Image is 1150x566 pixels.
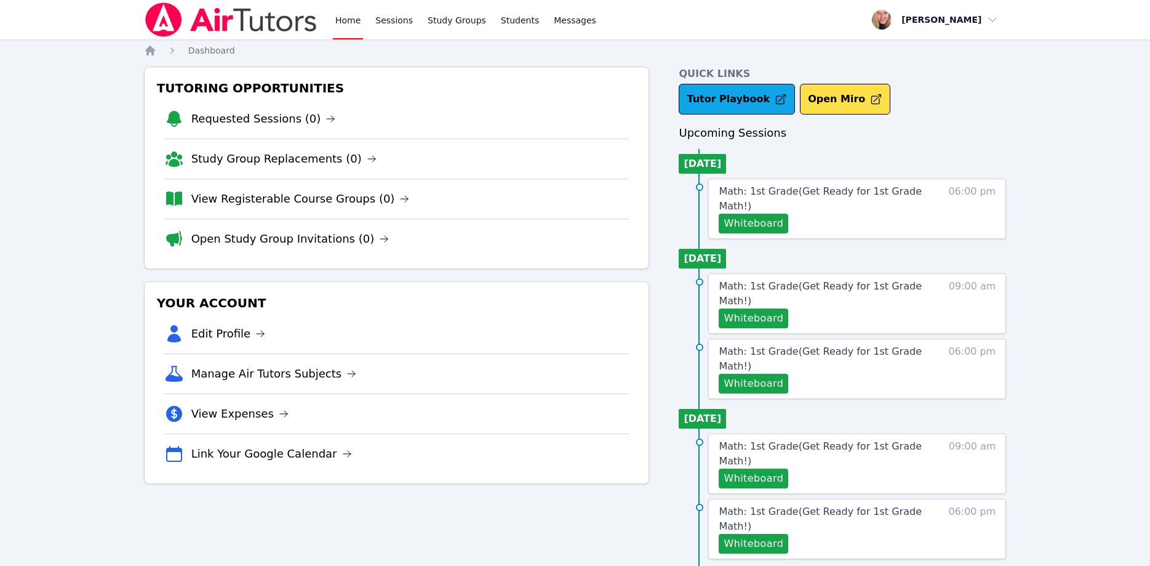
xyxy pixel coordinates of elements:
[719,280,922,307] span: Math: 1st Grade ( Get Ready for 1st Grade Math! )
[144,44,1007,57] nav: Breadcrumb
[949,279,996,328] span: 09:00 am
[191,150,377,168] a: Study Group Replacements (0)
[800,84,890,115] button: Open Miro
[948,184,996,233] span: 06:00 pm
[719,374,788,394] button: Whiteboard
[679,409,726,429] li: [DATE]
[191,230,389,248] a: Open Study Group Invitations (0)
[191,405,289,422] a: View Expenses
[719,439,926,469] a: Math: 1st Grade(Get Ready for 1st Grade Math!)
[188,44,235,57] a: Dashboard
[191,445,352,463] a: Link Your Google Calendar
[719,534,788,554] button: Whiteboard
[679,84,795,115] a: Tutor Playbook
[719,279,926,309] a: Math: 1st Grade(Get Ready for 1st Grade Math!)
[719,184,926,214] a: Math: 1st Grade(Get Ready for 1st Grade Math!)
[719,309,788,328] button: Whiteboard
[191,365,357,382] a: Manage Air Tutors Subjects
[188,46,235,55] span: Dashboard
[719,214,788,233] button: Whiteboard
[191,325,266,342] a: Edit Profile
[679,154,726,174] li: [DATE]
[719,504,926,534] a: Math: 1st Grade(Get Ready for 1st Grade Math!)
[949,439,996,488] span: 09:00 am
[679,67,1006,81] h4: Quick Links
[679,249,726,269] li: [DATE]
[154,292,639,314] h3: Your Account
[144,2,318,37] img: Air Tutors
[554,14,596,26] span: Messages
[719,469,788,488] button: Whiteboard
[948,344,996,394] span: 06:00 pm
[948,504,996,554] span: 06:00 pm
[191,190,410,208] a: View Registerable Course Groups (0)
[191,110,336,127] a: Requested Sessions (0)
[719,506,922,532] span: Math: 1st Grade ( Get Ready for 1st Grade Math! )
[719,346,922,372] span: Math: 1st Grade ( Get Ready for 1st Grade Math! )
[154,77,639,99] h3: Tutoring Opportunities
[679,124,1006,142] h3: Upcoming Sessions
[719,344,926,374] a: Math: 1st Grade(Get Ready for 1st Grade Math!)
[719,185,922,212] span: Math: 1st Grade ( Get Ready for 1st Grade Math! )
[719,440,922,467] span: Math: 1st Grade ( Get Ready for 1st Grade Math! )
